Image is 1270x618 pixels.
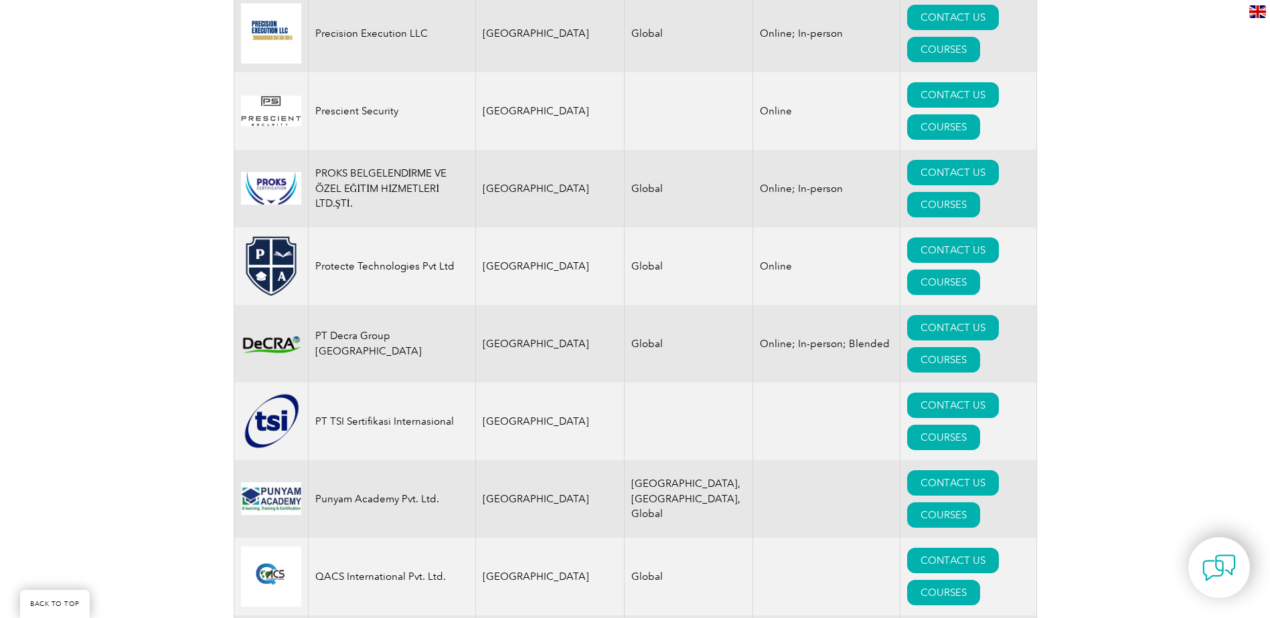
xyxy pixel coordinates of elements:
td: Online [753,227,900,305]
td: [GEOGRAPHIC_DATA] [475,383,625,460]
td: Online [753,72,900,150]
a: CONTACT US [907,393,999,418]
a: CONTACT US [907,548,999,573]
td: Online; In-person; Blended [753,305,900,383]
a: COURSES [907,37,980,62]
a: COURSES [907,347,980,373]
td: Global [625,538,753,615]
td: PROKS BELGELENDİRME VE ÖZEL EĞİTİM HİZMETLERİ LTD.ŞTİ. [308,150,475,227]
a: COURSES [907,502,980,528]
img: f556cbbb-8793-ea11-a812-000d3a79722d-logo.jpg [241,482,301,515]
img: 33be4089-c493-ea11-a812-000d3ae11abd-logo.png [241,3,301,64]
td: [GEOGRAPHIC_DATA] [475,460,625,538]
a: CONTACT US [907,82,999,108]
td: Protecte Technologies Pvt Ltd [308,227,475,305]
td: PT TSI Sertifikasi Internasional [308,383,475,460]
td: Global [625,227,753,305]
td: PT Decra Group [GEOGRAPHIC_DATA] [308,305,475,383]
img: 0d9bf4a2-33ae-ec11-983f-002248d39118-logo.png [241,96,301,126]
td: [GEOGRAPHIC_DATA] [475,538,625,615]
td: Prescient Security [308,72,475,150]
a: COURSES [907,580,980,605]
td: [GEOGRAPHIC_DATA], [GEOGRAPHIC_DATA], Global [625,460,753,538]
a: CONTACT US [907,315,999,340]
td: Punyam Academy Pvt. Ltd. [308,460,475,538]
td: [GEOGRAPHIC_DATA] [475,72,625,150]
img: dab4f91b-8493-ec11-b400-00224818189b-logo.jpg [241,546,301,607]
a: CONTACT US [907,5,999,30]
img: en [1249,5,1266,18]
td: Online; In-person [753,150,900,227]
a: CONTACT US [907,160,999,185]
td: [GEOGRAPHIC_DATA] [475,227,625,305]
td: Global [625,150,753,227]
a: CONTACT US [907,237,999,263]
img: contact-chat.png [1202,551,1236,585]
a: COURSES [907,425,980,450]
a: BACK TO TOP [20,590,90,618]
td: [GEOGRAPHIC_DATA] [475,150,625,227]
img: dcca696d-bf61-ee11-8def-000d3ae1a86f-logo.png [241,334,301,354]
td: QACS International Pvt. Ltd. [308,538,475,615]
a: COURSES [907,192,980,217]
td: [GEOGRAPHIC_DATA] [475,305,625,383]
img: dc893a2c-6891-ef11-8a6a-00224893fac3-logo.png [241,391,301,451]
td: Global [625,305,753,383]
img: 7fe69a6b-c8e3-ea11-a813-000d3a79722d-logo.jpg [241,172,301,205]
a: COURSES [907,114,980,140]
a: COURSES [907,270,980,295]
img: cda1a11f-79ac-ef11-b8e8-000d3acc3d9c-logo.png [241,236,301,296]
a: CONTACT US [907,470,999,496]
